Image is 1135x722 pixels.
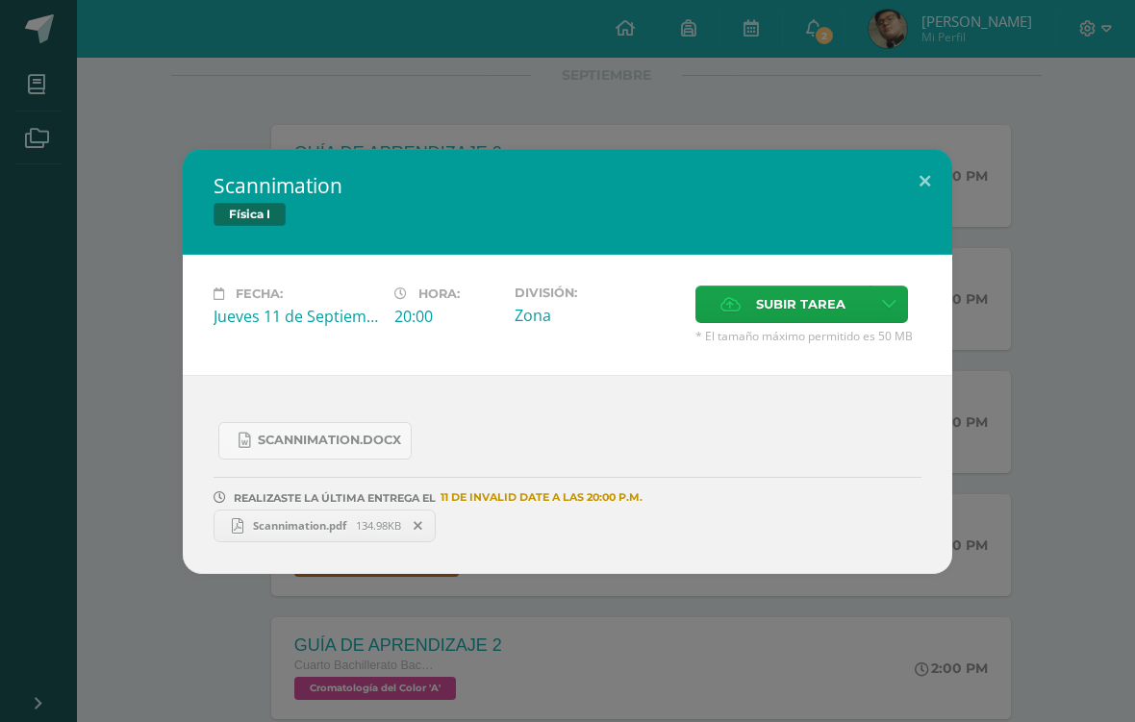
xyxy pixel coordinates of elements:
[695,328,921,344] span: * El tamaño máximo permitido es 50 MB
[243,518,356,533] span: Scannimation.pdf
[214,510,436,542] a: Scannimation.pdf 134.98KB
[356,518,401,533] span: 134.98KB
[214,203,286,226] span: Física I
[515,305,680,326] div: Zona
[236,286,283,301] span: Fecha:
[515,286,680,300] label: División:
[258,433,401,448] span: Scannimation.docx
[418,286,460,301] span: Hora:
[234,491,436,505] span: REALIZASTE LA ÚLTIMA ENTREGA EL
[402,515,435,536] span: Remover entrega
[897,149,952,214] button: Close (Esc)
[218,422,412,460] a: Scannimation.docx
[394,306,499,327] div: 20:00
[436,497,643,498] span: 11 DE Invalid Date A LAS 20:00 P.M.
[214,306,379,327] div: Jueves 11 de Septiembre
[756,286,845,322] span: Subir tarea
[214,172,921,199] h2: Scannimation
